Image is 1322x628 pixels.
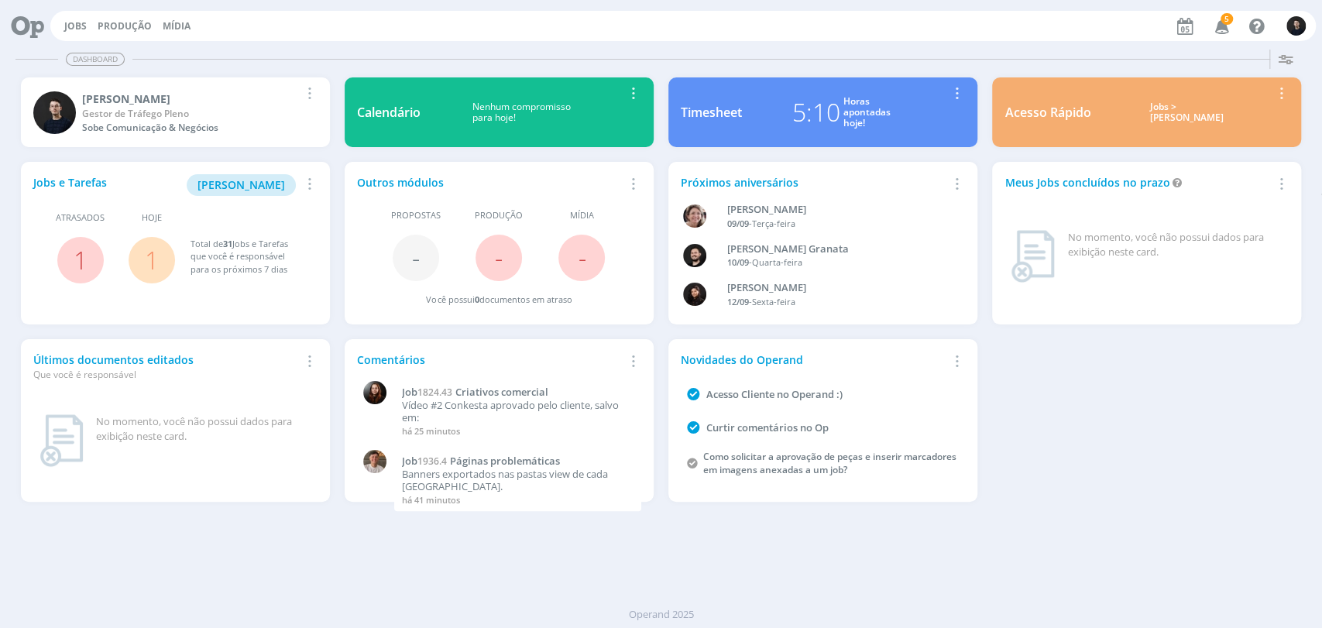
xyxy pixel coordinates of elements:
span: Mídia [570,209,594,222]
span: há 25 minutos [402,425,460,437]
a: Job1824.43Criativos comercial [402,386,634,399]
div: - [726,218,944,231]
div: 5:10 [792,94,840,131]
span: 12/09 [726,296,748,307]
div: Luana da Silva de Andrade [726,280,944,296]
button: [PERSON_NAME] [187,174,296,196]
div: No momento, você não possui dados para exibição neste card. [96,414,311,444]
img: C [1286,16,1306,36]
div: Nenhum compromisso para hoje! [421,101,623,124]
div: Próximos aniversários [681,174,946,190]
div: Calendário [357,103,421,122]
button: Jobs [60,20,91,33]
button: Produção [93,20,156,33]
span: 5 [1221,13,1233,25]
div: Total de Jobs e Tarefas que você é responsável para os próximos 7 dias [191,238,302,276]
img: B [683,244,706,267]
div: Meus Jobs concluídos no prazo [1004,174,1270,190]
div: - [726,296,944,309]
div: Jobs e Tarefas [33,174,299,196]
a: Mídia [163,19,191,33]
span: 1824.43 [417,386,452,399]
a: [PERSON_NAME] [187,177,296,191]
div: Timesheet [681,103,742,122]
img: C [33,91,76,134]
a: C[PERSON_NAME]Gestor de Tráfego PlenoSobe Comunicação & Negócios [21,77,330,147]
span: Dashboard [66,53,125,66]
div: Que você é responsável [33,368,299,382]
button: C [1286,12,1307,39]
span: Hoje [142,211,162,225]
span: - [412,241,420,274]
a: 1 [145,243,159,276]
span: - [495,241,503,274]
button: 5 [1204,12,1236,40]
div: Jobs > [PERSON_NAME] [1102,101,1270,124]
span: Páginas problemáticas [450,454,560,468]
a: Jobs [64,19,87,33]
a: Produção [98,19,152,33]
div: No momento, você não possui dados para exibição neste card. [1067,230,1283,260]
div: Outros módulos [357,174,623,190]
div: Comentários [357,352,623,368]
button: Mídia [158,20,195,33]
img: dashboard_not_found.png [39,414,84,467]
p: Vídeo #2 Conkesta aprovado pelo cliente, salvo em: [402,400,634,424]
div: Bruno Corralo Granata [726,242,944,257]
a: Curtir comentários no Op [706,420,829,434]
img: T [363,450,386,473]
span: - [578,241,585,274]
div: Últimos documentos editados [33,352,299,382]
div: - [726,256,944,269]
div: Carlos Nunes [82,91,299,107]
span: 10/09 [726,256,748,268]
span: 31 [223,238,232,249]
span: 09/09 [726,218,748,229]
span: [PERSON_NAME] [197,177,285,192]
span: Propostas [391,209,441,222]
span: 0 [474,293,479,305]
a: Como solicitar a aprovação de peças e inserir marcadores em imagens anexadas a um job? [703,450,956,476]
img: dashboard_not_found.png [1011,230,1055,283]
span: Quarta-feira [751,256,802,268]
span: Sexta-feira [751,296,795,307]
span: 1936.4 [417,455,447,468]
div: Novidades do Operand [681,352,946,368]
div: Gestor de Tráfego Pleno [82,107,299,121]
a: 1 [74,243,88,276]
img: E [363,381,386,404]
span: Atrasados [56,211,105,225]
div: Horas apontadas hoje! [843,96,891,129]
span: Terça-feira [751,218,795,229]
a: Timesheet5:10Horasapontadashoje! [668,77,977,147]
div: Sobe Comunicação & Negócios [82,121,299,135]
span: há 41 minutos [402,494,460,506]
a: Acesso Cliente no Operand :) [706,387,843,401]
div: Acesso Rápido [1004,103,1090,122]
img: A [683,204,706,228]
span: Criativos comercial [455,385,548,399]
a: Job1936.4Páginas problemáticas [402,455,634,468]
img: L [683,283,706,306]
p: Banners exportados nas pastas view de cada [GEOGRAPHIC_DATA]. [402,468,634,492]
div: Aline Beatriz Jackisch [726,202,944,218]
div: Você possui documentos em atraso [426,293,572,307]
span: Produção [475,209,523,222]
